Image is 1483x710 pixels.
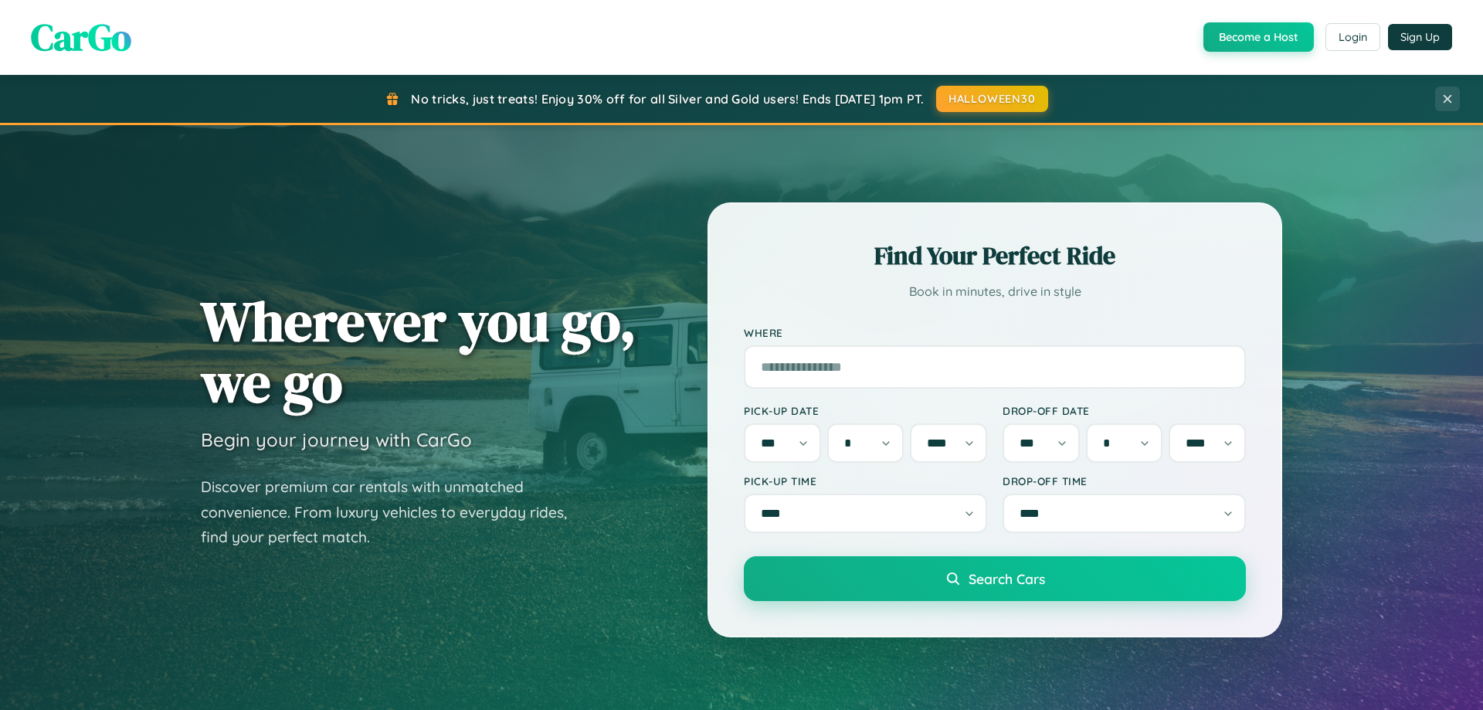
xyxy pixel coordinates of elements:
[1203,22,1314,52] button: Become a Host
[1003,474,1246,487] label: Drop-off Time
[1003,404,1246,417] label: Drop-off Date
[744,474,987,487] label: Pick-up Time
[201,428,472,451] h3: Begin your journey with CarGo
[411,91,924,107] span: No tricks, just treats! Enjoy 30% off for all Silver and Gold users! Ends [DATE] 1pm PT.
[31,12,131,63] span: CarGo
[1325,23,1380,51] button: Login
[969,570,1045,587] span: Search Cars
[1388,24,1452,50] button: Sign Up
[744,404,987,417] label: Pick-up Date
[201,290,636,413] h1: Wherever you go, we go
[744,239,1246,273] h2: Find Your Perfect Ride
[744,280,1246,303] p: Book in minutes, drive in style
[936,86,1048,112] button: HALLOWEEN30
[201,474,587,550] p: Discover premium car rentals with unmatched convenience. From luxury vehicles to everyday rides, ...
[744,326,1246,339] label: Where
[744,556,1246,601] button: Search Cars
